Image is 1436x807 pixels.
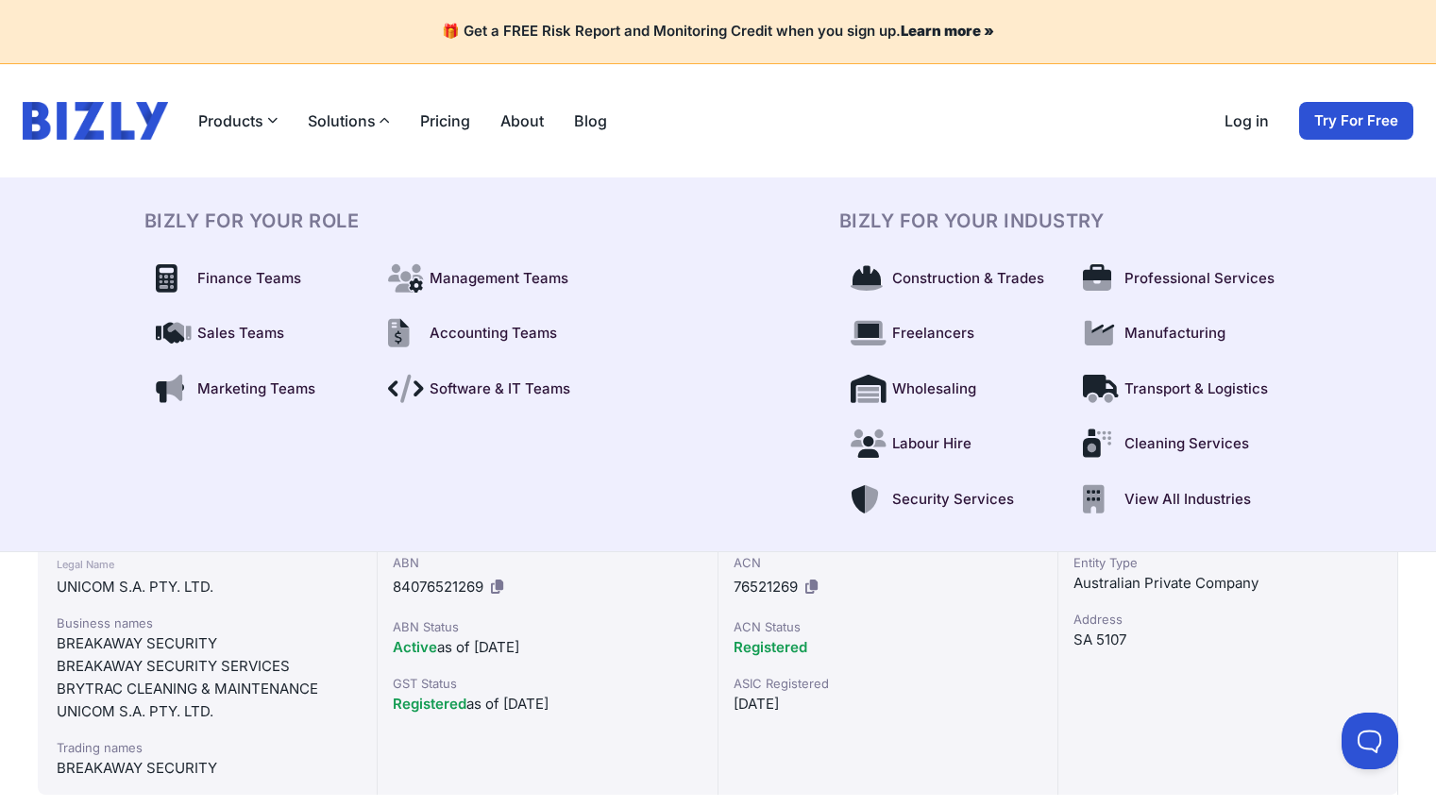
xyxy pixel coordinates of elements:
[57,678,358,700] div: BRYTRAC CLEANING & MAINTENANCE
[57,576,358,598] div: UNICOM S.A. PTY. LTD.
[839,422,1060,466] a: Labour Hire
[901,22,994,40] a: Learn more »
[839,478,1060,522] a: Security Services
[1342,713,1398,769] iframe: Toggle Customer Support
[1072,478,1292,522] a: View All Industries
[1073,629,1382,651] div: SA 5107
[393,674,701,693] div: GST Status
[839,257,1060,301] a: Construction & Trades
[197,378,315,400] span: Marketing Teams
[734,693,1042,715] div: [DATE]
[734,617,1042,636] div: ACN Status
[1073,610,1382,629] div: Address
[1124,378,1268,400] span: Transport & Logistics
[1124,433,1249,455] span: Cleaning Services
[393,553,701,572] div: ABN
[144,367,365,412] a: Marketing Teams
[574,109,607,132] a: Blog
[892,433,971,455] span: Labour Hire
[377,257,598,301] a: Management Teams
[1072,257,1292,301] a: Professional Services
[197,268,301,290] span: Finance Teams
[1225,109,1269,132] a: Log in
[1124,268,1275,290] span: Professional Services
[198,109,278,132] button: Products
[57,700,358,723] div: UNICOM S.A. PTY. LTD.
[1073,572,1382,595] div: Australian Private Company
[57,738,358,757] div: Trading names
[1072,367,1292,412] a: Transport & Logistics
[430,268,568,290] span: Management Teams
[420,109,470,132] a: Pricing
[892,323,974,345] span: Freelancers
[892,268,1044,290] span: Construction & Trades
[1073,553,1382,572] div: Entity Type
[734,638,807,656] span: Registered
[393,636,701,659] div: as of [DATE]
[734,553,1042,572] div: ACN
[393,617,701,636] div: ABN Status
[1072,311,1292,356] a: Manufacturing
[57,757,358,780] div: BREAKAWAY SECURITY
[892,378,976,400] span: Wholesaling
[839,367,1060,412] a: Wholesaling
[57,655,358,678] div: BREAKAWAY SECURITY SERVICES
[393,578,483,596] span: 84076521269
[144,208,598,234] h3: BIZLY For Your Role
[430,378,570,400] span: Software & IT Teams
[393,693,701,715] div: as of [DATE]
[839,208,1292,234] h3: BIZLY For Your Industry
[377,367,598,412] a: Software & IT Teams
[57,632,358,655] div: BREAKAWAY SECURITY
[197,323,284,345] span: Sales Teams
[393,695,466,713] span: Registered
[377,311,598,356] a: Accounting Teams
[734,578,798,596] span: 76521269
[144,257,365,301] a: Finance Teams
[57,553,358,576] div: Legal Name
[1299,102,1413,140] a: Try For Free
[430,323,557,345] span: Accounting Teams
[57,614,358,632] div: Business names
[23,23,1413,41] h4: 🎁 Get a FREE Risk Report and Monitoring Credit when you sign up.
[839,311,1060,356] a: Freelancers
[892,489,1014,511] span: Security Services
[1124,489,1251,511] span: View All Industries
[393,638,437,656] span: Active
[734,674,1042,693] div: ASIC Registered
[1072,422,1292,466] a: Cleaning Services
[308,109,390,132] button: Solutions
[1124,323,1225,345] span: Manufacturing
[144,311,365,356] a: Sales Teams
[500,109,544,132] a: About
